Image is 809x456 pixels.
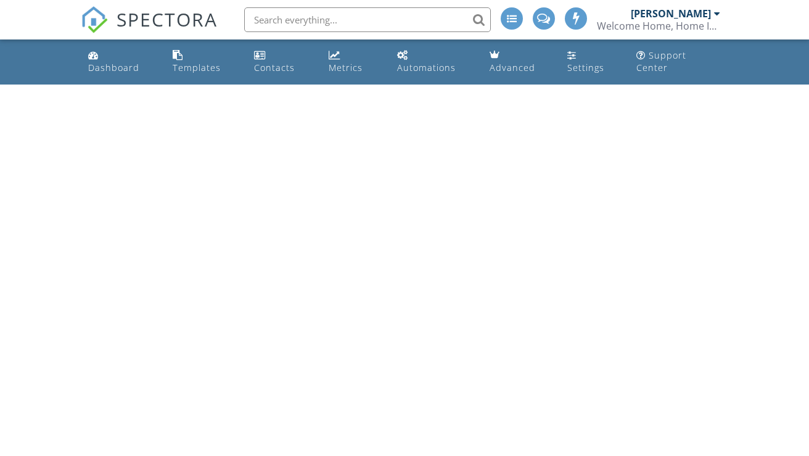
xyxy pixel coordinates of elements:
a: Support Center [631,44,726,80]
span: SPECTORA [117,6,218,32]
a: Automations (Advanced) [392,44,475,80]
a: Dashboard [83,44,158,80]
div: Metrics [329,62,363,73]
div: Welcome Home, Home Inspections LLC [597,20,720,32]
a: Templates [168,44,239,80]
div: [PERSON_NAME] [631,7,711,20]
div: Advanced [490,62,535,73]
div: Settings [567,62,604,73]
div: Contacts [254,62,295,73]
a: Advanced [485,44,553,80]
a: SPECTORA [81,17,218,43]
div: Support Center [636,49,686,73]
div: Automations [397,62,456,73]
a: Contacts [249,44,314,80]
img: The Best Home Inspection Software - Spectora [81,6,108,33]
input: Search everything... [244,7,491,32]
a: Metrics [324,44,382,80]
div: Dashboard [88,62,139,73]
div: Templates [173,62,221,73]
a: Settings [562,44,622,80]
